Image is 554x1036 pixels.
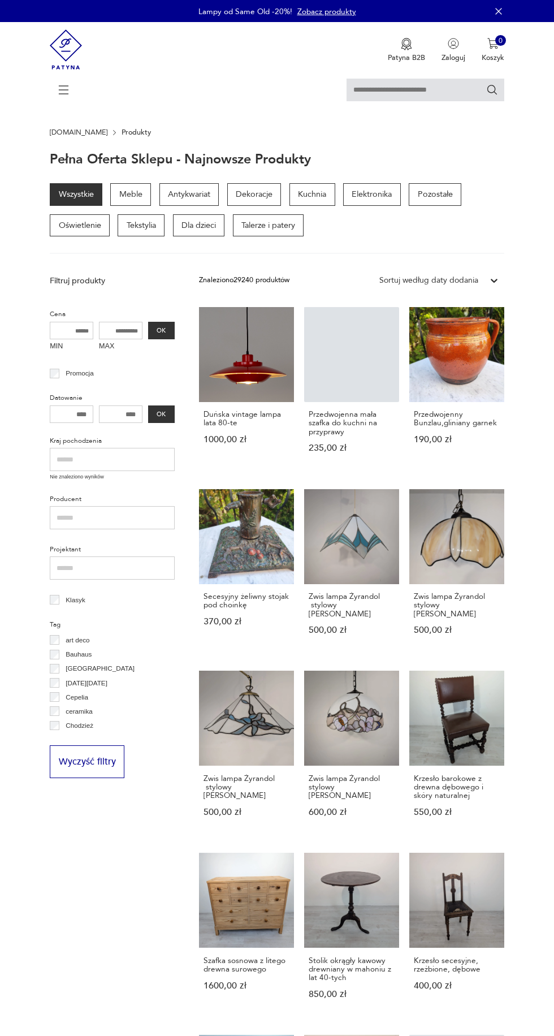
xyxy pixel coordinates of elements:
[409,183,461,206] a: Pozostałe
[482,38,504,63] button: 0Koszyk
[204,435,289,444] p: 1000,00 zł
[309,592,395,618] h3: Zwis lampa Żyrandol stylowy [PERSON_NAME]
[414,410,500,428] h3: Przedwojenny Bunzlau,gliniany garnek
[442,53,465,63] p: Zaloguj
[199,853,294,1018] a: Szafka sosnowa z litego drewna surowegoSzafka sosnowa z litego drewna surowego1600,00 zł
[289,183,335,206] a: Kuchnia
[388,38,425,63] a: Ikona medaluPatyna B2B
[50,339,93,355] label: MIN
[487,38,499,49] img: Ikona koszyka
[50,128,107,136] a: [DOMAIN_NAME]
[388,53,425,63] p: Patyna B2B
[199,307,294,473] a: Duńska vintage lampa lata 80-teDuńska vintage lampa lata 80-te1000,00 zł
[204,982,289,990] p: 1600,00 zł
[495,35,507,46] div: 0
[442,38,465,63] button: Zaloguj
[199,671,294,836] a: Zwis lampa Żyrandol stylowy TiffanyZwis lampa Żyrandol stylowy [PERSON_NAME]500,00 zł
[388,38,425,63] button: Patyna B2B
[50,22,82,77] img: Patyna - sklep z meblami i dekoracjami vintage
[343,183,401,206] a: Elektronika
[173,214,225,237] a: Dla dzieci
[409,671,504,836] a: Krzesło barokowe z drewna dębowego i skóry naturalnejKrzesło barokowe z drewna dębowego i skóry n...
[198,6,292,17] p: Lampy od Same Old -20%!
[309,444,395,452] p: 235,00 zł
[414,626,500,634] p: 500,00 zł
[50,275,175,287] p: Filtruj produkty
[148,405,175,424] button: OK
[50,544,175,555] p: Projektant
[204,956,289,974] h3: Szafka sosnowa z litego drewna surowego
[309,774,395,800] h3: Zwis lampa Żyrandol stylowy [PERSON_NAME]
[50,214,110,237] a: Oświetlenie
[50,435,175,447] p: Kraj pochodzenia
[66,368,93,379] p: Promocja
[409,307,504,473] a: Przedwojenny Bunzlau,gliniany garnekPrzedwojenny Bunzlau,gliniany garnek190,00 zł
[50,392,175,404] p: Datowanie
[204,808,289,817] p: 500,00 zł
[50,494,175,505] p: Producent
[199,489,294,655] a: Secesyjny żeliwny stojak pod choinkęSecesyjny żeliwny stojak pod choinkę370,00 zł
[304,671,399,836] a: Zwis lampa Żyrandol stylowy TiffanyZwis lampa Żyrandol stylowy [PERSON_NAME]600,00 zł
[99,339,142,355] label: MAX
[414,808,500,817] p: 550,00 zł
[148,322,175,340] button: OK
[309,990,395,999] p: 850,00 zł
[227,183,282,206] a: Dekoracje
[66,649,92,660] p: Bauhaus
[50,473,175,481] p: Nie znaleziono wyników
[297,6,356,17] a: Zobacz produkty
[159,183,219,206] a: Antykwariat
[118,214,165,237] a: Tekstylia
[50,309,175,320] p: Cena
[379,275,478,286] div: Sortuj według daty dodania
[66,734,91,745] p: Ćmielów
[50,183,102,206] a: Wszystkie
[204,410,289,428] h3: Duńska vintage lampa lata 80-te
[414,956,500,974] h3: Krzesło secesyjne, rzeźbione, dębowe
[309,410,395,436] h3: Przedwojenna mała szafka do kuchni na przyprawy
[486,84,499,96] button: Szukaj
[309,626,395,634] p: 500,00 zł
[409,853,504,1018] a: Krzesło secesyjne, rzeźbione, dęboweKrzesło secesyjne, rzeźbione, dębowe400,00 zł
[50,619,175,631] p: Tag
[309,808,395,817] p: 600,00 zł
[110,183,151,206] a: Meble
[199,275,289,286] div: Znaleziono 29240 produktów
[204,774,289,800] h3: Zwis lampa Żyrandol stylowy [PERSON_NAME]
[204,592,289,610] h3: Secesyjny żeliwny stojak pod choinkę
[414,774,500,800] h3: Krzesło barokowe z drewna dębowego i skóry naturalnej
[304,489,399,655] a: Zwis lampa Żyrandol stylowy TiffanyZwis lampa Żyrandol stylowy [PERSON_NAME]500,00 zł
[401,38,412,50] img: Ikona medalu
[448,38,459,49] img: Ikonka użytkownika
[233,214,304,237] a: Talerze i patery
[414,592,500,618] h3: Zwis lampa Żyrandol stylowy [PERSON_NAME]
[66,706,92,717] p: ceramika
[304,853,399,1018] a: Stolik okrągły kawowy drewniany w mahoniu z lat 40-tychStolik okrągły kawowy drewniany w mahoniu ...
[482,53,504,63] p: Koszyk
[122,128,151,136] p: Produkty
[204,618,289,626] p: 370,00 zł
[409,489,504,655] a: Zwis lampa Żyrandol stylowy TiffanyZwis lampa Żyrandol stylowy [PERSON_NAME]500,00 zł
[66,677,107,689] p: [DATE][DATE]
[66,594,85,606] p: Klasyk
[50,153,311,167] h1: Pełna oferta sklepu - najnowsze produkty
[414,982,500,990] p: 400,00 zł
[66,634,89,646] p: art deco
[304,307,399,473] a: Przedwojenna mała szafka do kuchni na przyprawyPrzedwojenna mała szafka do kuchni na przyprawy235...
[66,663,135,674] p: [GEOGRAPHIC_DATA]
[50,745,124,778] button: Wyczyść filtry
[414,435,500,444] p: 190,00 zł
[66,720,93,731] p: Chodzież
[309,956,395,982] h3: Stolik okrągły kawowy drewniany w mahoniu z lat 40-tych
[66,692,88,703] p: Cepelia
